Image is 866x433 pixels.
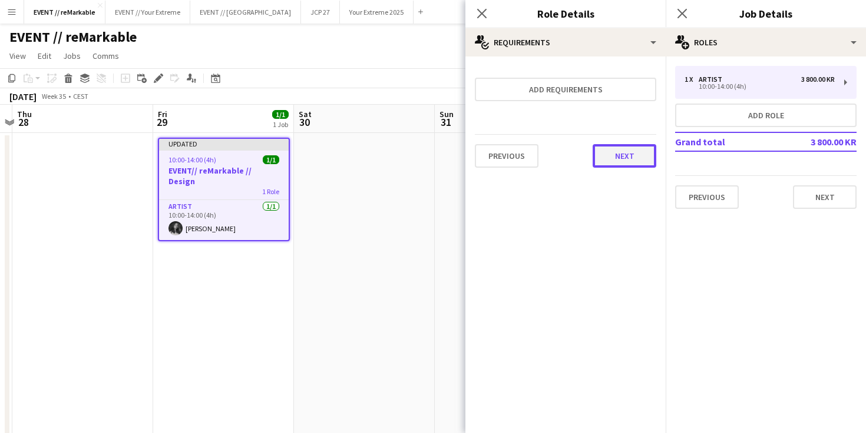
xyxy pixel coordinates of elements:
span: 31 [438,115,454,129]
app-card-role: Artist1/110:00-14:00 (4h)[PERSON_NAME] [159,200,289,240]
button: EVENT // [GEOGRAPHIC_DATA] [190,1,301,24]
button: JCP 27 [301,1,340,24]
button: Your Extreme 2025 [340,1,414,24]
a: View [5,48,31,64]
div: 1 x [685,75,699,84]
span: 28 [15,115,32,129]
span: 10:00-14:00 (4h) [168,155,216,164]
span: 29 [156,115,167,129]
div: Roles [666,28,866,56]
a: Edit [33,48,56,64]
span: 1 Role [262,187,279,196]
td: Grand total [675,132,782,151]
button: Previous [475,144,538,168]
h3: Job Details [666,6,866,21]
span: 1/1 [263,155,279,164]
div: CEST [73,92,88,101]
span: View [9,51,26,61]
button: Add role [675,104,857,127]
h1: EVENT // reMarkable [9,28,137,46]
button: Previous [675,185,739,209]
span: Sat [299,109,312,119]
button: EVENT // Your Extreme [105,1,190,24]
div: Updated [159,139,289,148]
span: Fri [158,109,167,119]
span: 30 [297,115,312,129]
span: Comms [92,51,119,61]
span: Week 35 [39,92,68,101]
button: Add requirements [475,78,656,101]
div: 10:00-14:00 (4h) [685,84,835,89]
span: Jobs [63,51,81,61]
div: [DATE] [9,91,37,102]
div: 3 800.00 KR [801,75,835,84]
button: Next [793,185,857,209]
h3: EVENT// reMarkable // Design [159,165,289,186]
div: Artist [699,75,727,84]
span: Sun [439,109,454,119]
div: Requirements [465,28,666,56]
td: 3 800.00 KR [782,132,857,151]
h3: Role Details [465,6,666,21]
a: Jobs [58,48,85,64]
app-job-card: Updated10:00-14:00 (4h)1/1EVENT// reMarkable // Design1 RoleArtist1/110:00-14:00 (4h)[PERSON_NAME] [158,138,290,241]
span: Edit [38,51,51,61]
button: Next [593,144,656,168]
div: 1 Job [273,120,288,129]
button: EVENT // reMarkable [24,1,105,24]
a: Comms [88,48,124,64]
span: Thu [17,109,32,119]
span: 1/1 [272,110,289,119]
